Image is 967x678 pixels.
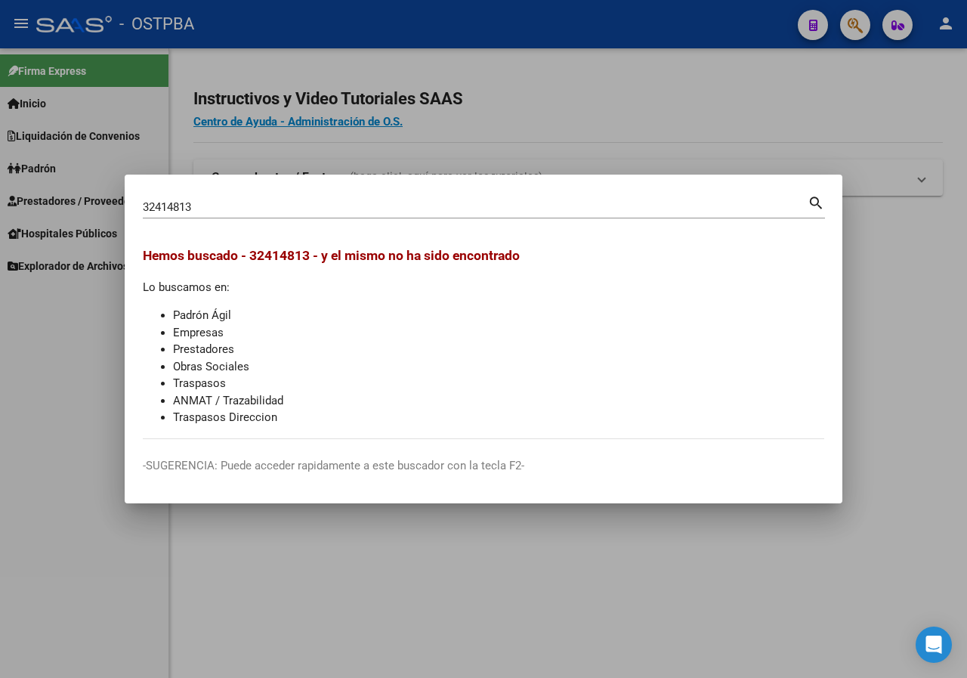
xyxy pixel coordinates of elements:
li: ANMAT / Trazabilidad [173,392,824,410]
p: -SUGERENCIA: Puede acceder rapidamente a este buscador con la tecla F2- [143,457,824,475]
li: Padrón Ágil [173,307,824,324]
div: Open Intercom Messenger [916,627,952,663]
li: Empresas [173,324,824,342]
li: Traspasos [173,375,824,392]
span: Hemos buscado - 32414813 - y el mismo no ha sido encontrado [143,248,520,263]
li: Traspasos Direccion [173,409,824,426]
li: Obras Sociales [173,358,824,376]
li: Prestadores [173,341,824,358]
mat-icon: search [808,193,825,211]
div: Lo buscamos en: [143,246,824,426]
